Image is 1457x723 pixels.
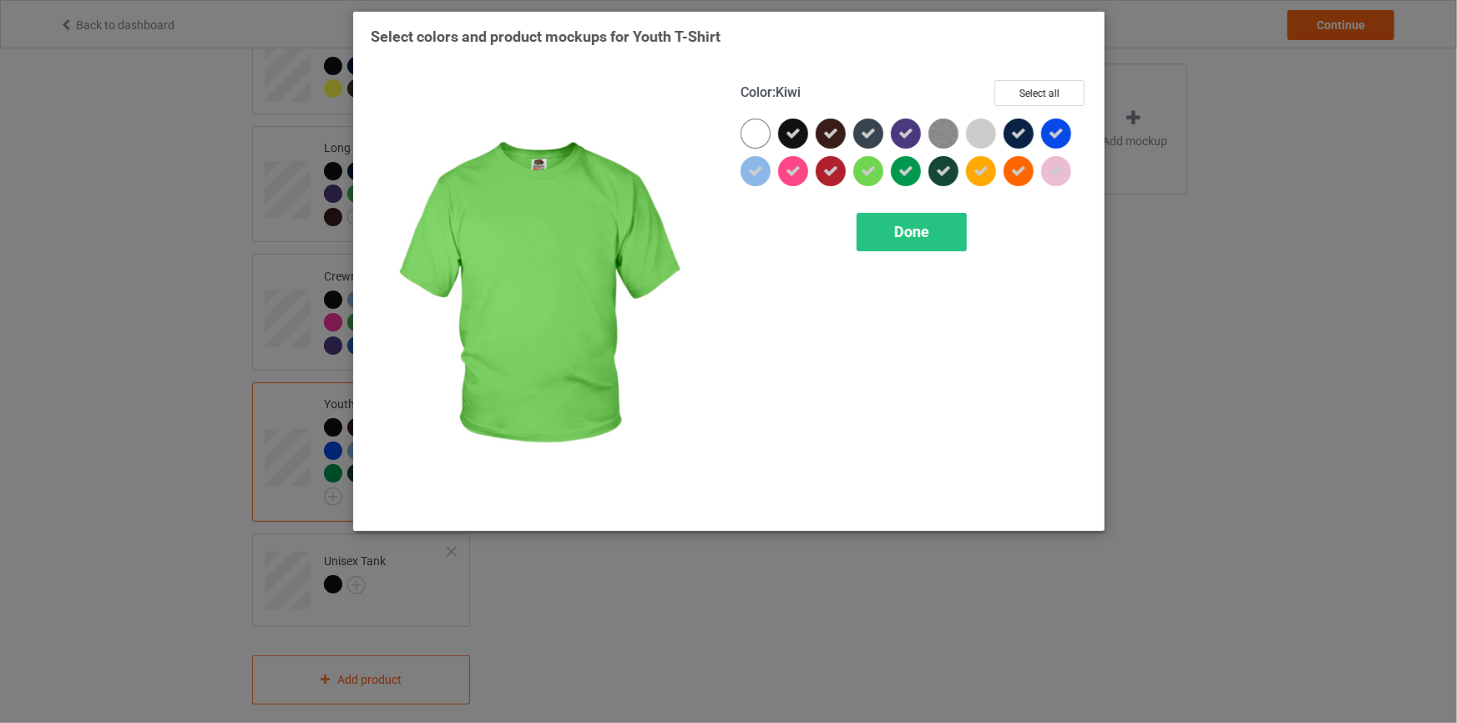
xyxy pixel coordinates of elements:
img: heather_texture.png [928,119,959,149]
span: Color [741,84,772,100]
span: Done [894,223,929,240]
h4: : [741,84,801,102]
img: regular.jpg [371,80,717,513]
span: Select colors and product mockups for Youth T-Shirt [371,28,721,45]
button: Select all [994,80,1085,106]
span: Kiwi [776,84,801,100]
